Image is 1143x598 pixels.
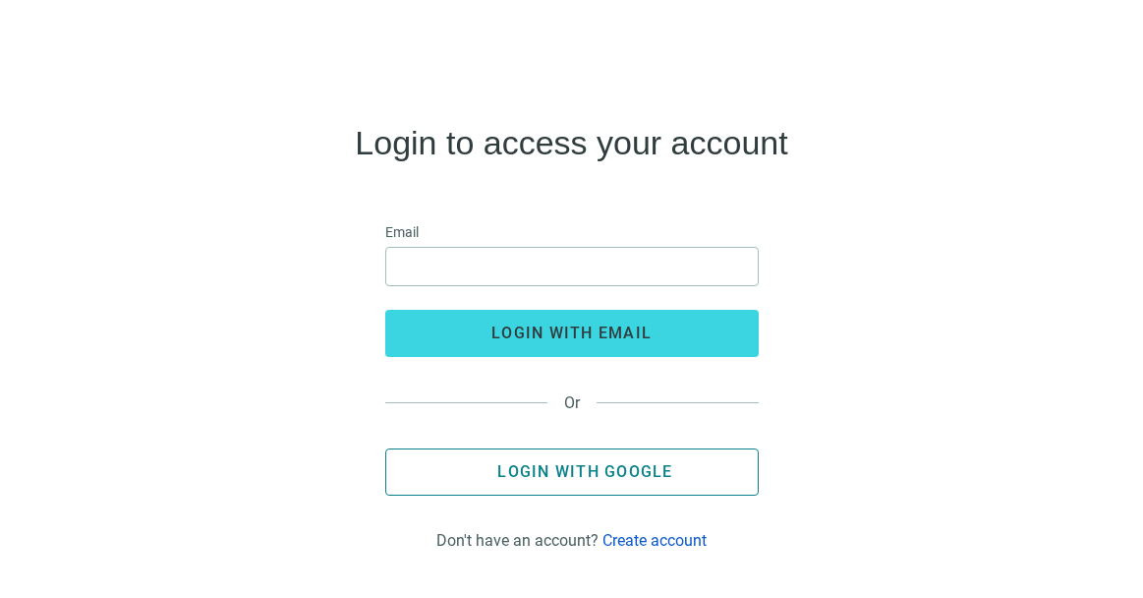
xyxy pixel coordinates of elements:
[497,462,672,481] span: Login with Google
[436,531,707,550] div: Don't have an account?
[385,221,419,243] span: Email
[385,448,759,496] button: Login with Google
[385,310,759,357] button: login with email
[355,127,787,158] h4: Login to access your account
[602,531,707,550] a: Create account
[547,393,597,412] span: Or
[491,324,652,342] span: login with email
